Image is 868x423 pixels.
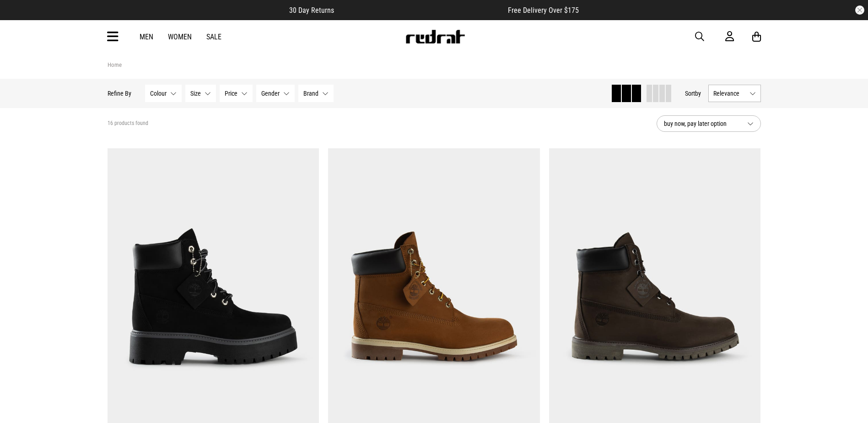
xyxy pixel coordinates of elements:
[405,30,465,43] img: Redrat logo
[508,6,579,15] span: Free Delivery Over $175
[108,90,131,97] p: Refine By
[298,85,334,102] button: Brand
[289,6,334,15] span: 30 Day Returns
[657,115,761,132] button: buy now, pay later option
[168,33,192,41] a: Women
[206,33,221,41] a: Sale
[185,85,216,102] button: Size
[108,61,122,68] a: Home
[140,33,153,41] a: Men
[352,5,490,15] iframe: Customer reviews powered by Trustpilot
[150,90,167,97] span: Colour
[220,85,253,102] button: Price
[303,90,318,97] span: Brand
[713,90,746,97] span: Relevance
[190,90,201,97] span: Size
[145,85,182,102] button: Colour
[695,90,701,97] span: by
[708,85,761,102] button: Relevance
[108,120,148,127] span: 16 products found
[225,90,237,97] span: Price
[261,90,280,97] span: Gender
[256,85,295,102] button: Gender
[664,118,740,129] span: buy now, pay later option
[685,88,701,99] button: Sortby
